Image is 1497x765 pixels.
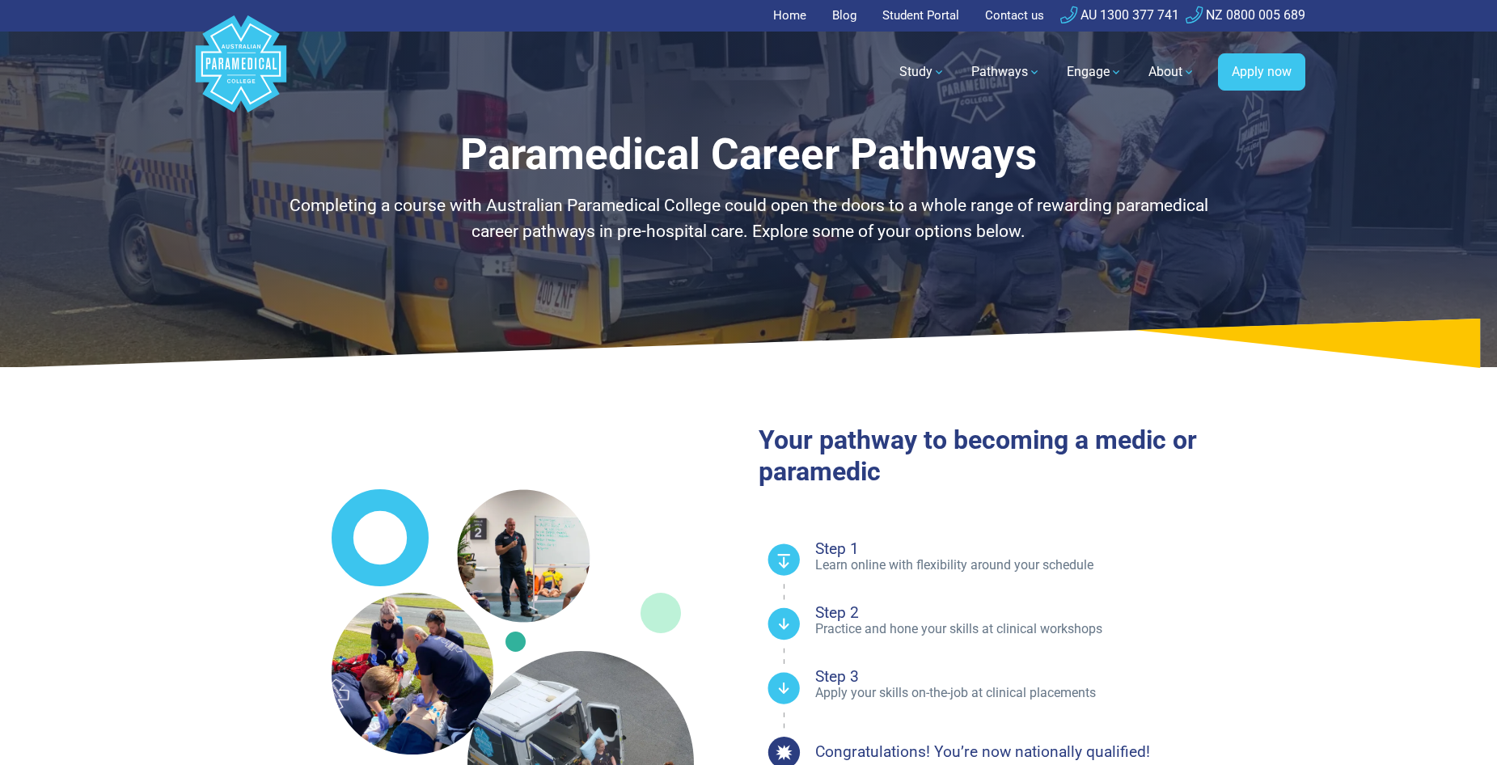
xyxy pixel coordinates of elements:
h1: Paramedical Career Pathways [276,129,1222,180]
h2: Your pathway to becoming a medic or paramedic [759,425,1305,487]
a: NZ 0800 005 689 [1186,7,1305,23]
a: Engage [1057,49,1132,95]
p: Learn online with flexibility around your schedule [815,556,1305,574]
a: About [1139,49,1205,95]
a: Pathways [962,49,1051,95]
a: Australian Paramedical College [192,32,290,113]
h4: Step 1 [815,541,1305,556]
h4: Congratulations! You’re now nationally qualified! [815,744,1150,759]
p: Completing a course with Australian Paramedical College could open the doors to a whole range of ... [276,193,1222,244]
h4: Step 2 [815,605,1305,620]
a: AU 1300 377 741 [1060,7,1179,23]
h4: Step 3 [815,669,1305,684]
a: Study [890,49,955,95]
a: Apply now [1218,53,1305,91]
p: Practice and hone your skills at clinical workshops [815,620,1305,638]
p: Apply your skills on-the-job at clinical placements [815,684,1305,702]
